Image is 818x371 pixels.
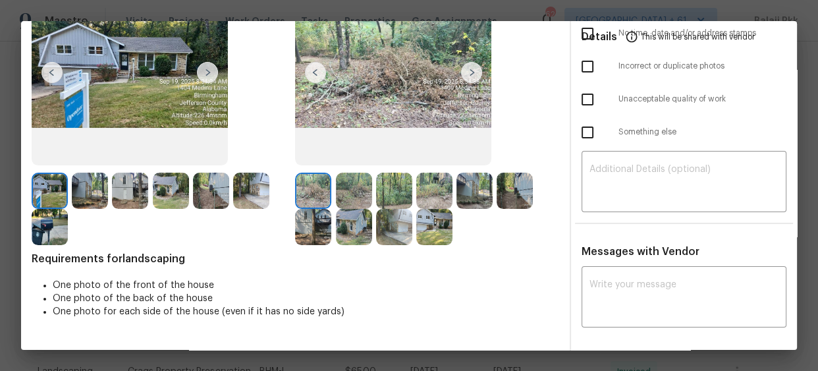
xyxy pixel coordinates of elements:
img: left-chevron-button-url [305,62,326,83]
li: One photo of the back of the house [53,292,559,305]
span: Requirements for landscaping [32,252,559,266]
div: Something else [571,116,797,149]
img: left-chevron-button-url [41,62,63,83]
li: One photo of the front of the house [53,279,559,292]
li: One photo for each side of the house (even if it has no side yards) [53,305,559,318]
img: right-chevron-button-url [197,62,218,83]
span: Messages with Vendor [582,246,699,257]
span: Something else [618,127,786,138]
span: Incorrect or duplicate photos [618,61,786,72]
span: Unacceptable quality of work [618,94,786,105]
span: This will be shared with vendor [641,21,755,53]
img: right-chevron-button-url [461,62,482,83]
div: Incorrect or duplicate photos [571,50,797,83]
div: Unacceptable quality of work [571,83,797,116]
span: [PERSON_NAME] [582,349,661,362]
